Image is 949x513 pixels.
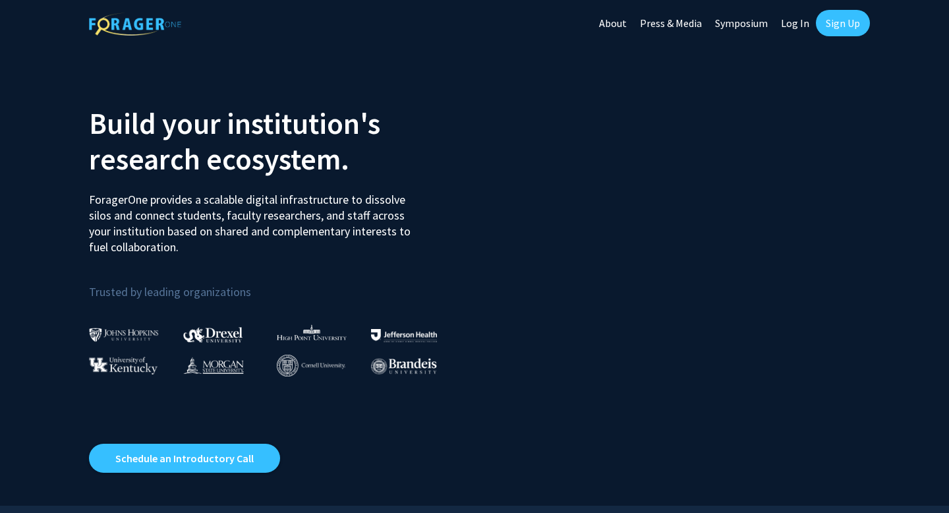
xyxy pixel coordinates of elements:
[89,357,158,375] img: University of Kentucky
[89,106,465,177] h2: Build your institution's research ecosystem.
[89,266,465,302] p: Trusted by leading organizations
[183,357,244,374] img: Morgan State University
[816,10,870,36] a: Sign Up
[89,444,280,473] a: Opens in a new tab
[183,327,243,342] img: Drexel University
[277,324,347,340] img: High Point University
[89,328,159,342] img: Johns Hopkins University
[371,329,437,342] img: Thomas Jefferson University
[89,13,181,36] img: ForagerOne Logo
[277,355,345,377] img: Cornell University
[371,358,437,375] img: Brandeis University
[89,182,420,255] p: ForagerOne provides a scalable digital infrastructure to dissolve silos and connect students, fac...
